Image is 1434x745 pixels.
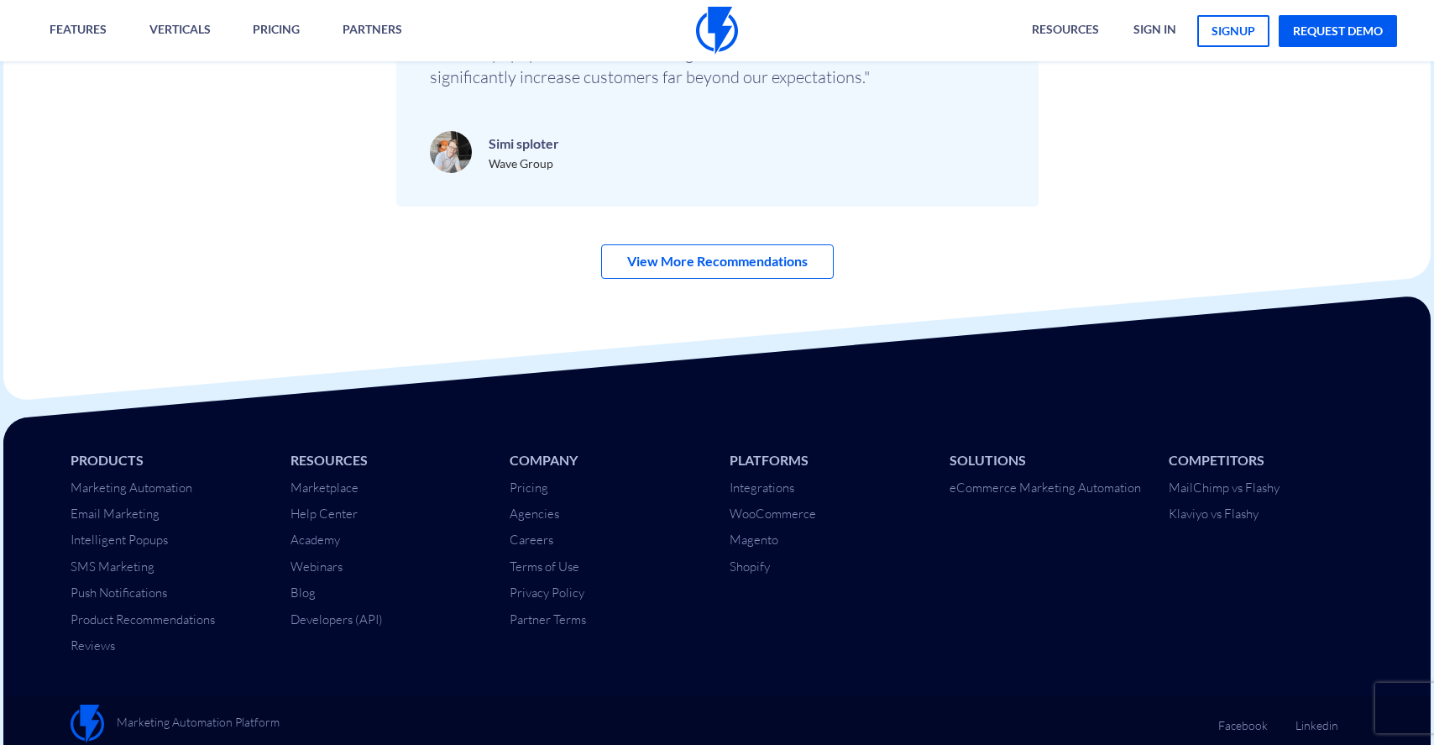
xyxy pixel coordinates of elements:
a: Terms of Use [510,559,579,574]
span: Wave Group [489,156,553,171]
a: Academy [290,532,340,548]
a: Marketing Automation [71,480,192,496]
li: Resources [290,451,485,470]
a: Partner Terms [510,611,586,627]
a: Linkedin [1295,705,1338,734]
a: Privacy Policy [510,585,584,601]
li: Company [510,451,704,470]
a: Shopify [730,559,770,574]
img: Flashy [71,705,104,743]
a: WooCommerce [730,506,816,522]
a: Facebook [1218,705,1268,734]
a: View More Recommendations [601,244,834,279]
a: Careers [510,532,553,548]
a: Integrations [730,480,794,496]
a: SMS Marketing [71,559,154,574]
a: Email Marketing [71,506,160,522]
a: request demo [1279,15,1397,47]
a: eCommerce Marketing Automation [950,480,1141,496]
li: Platforms [730,451,924,470]
li: Solutions [950,451,1144,470]
li: Products [71,451,265,470]
a: Intelligent Popups [71,532,168,548]
li: Competitors [1169,451,1363,470]
a: signup [1197,15,1269,47]
a: Klaviyo vs Flashy [1169,506,1259,522]
a: Agencies [510,506,559,522]
a: Webinars [290,559,343,574]
a: MailChimp vs Flashy [1169,480,1280,496]
a: Blog [290,585,316,601]
a: Product Recommendations [71,611,215,627]
a: Magento [730,532,778,548]
a: Reviews [71,637,115,653]
a: Pricing [510,480,548,496]
a: Marketing Automation Platform [71,705,280,743]
p: Simi sploter [489,132,559,155]
a: Marketplace [290,480,358,496]
a: Push Notifications [71,585,167,601]
a: Help Center [290,506,358,522]
a: Developers (API) [290,611,383,627]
